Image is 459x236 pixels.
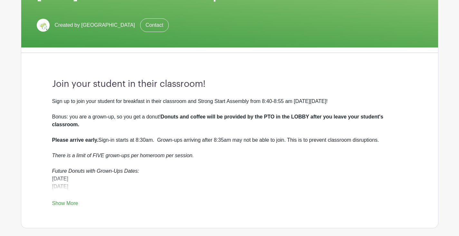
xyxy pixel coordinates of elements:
[140,18,169,32] a: Contact
[52,97,407,175] div: Sign up to join your student for breakfast in their classroom and Strong Start Assembly from 8:40...
[37,19,50,32] img: Screen%20Shot%202023-09-28%20at%203.51.11%20PM.png
[55,21,135,29] span: Created by [GEOGRAPHIC_DATA]
[52,79,407,90] h3: Join your student in their classroom!
[52,137,99,143] strong: Please arrive early.
[52,153,194,174] em: There is a limit of FIVE grown-ups per homeroom per session. Future Donuts with Grown-Ups Dates:
[52,114,383,127] strong: Donuts and coffee will be provided by the PTO in the LOBBY after you leave your student's classroom.
[52,175,407,198] div: [DATE] [DATE] [DATE]
[52,200,78,209] a: Show More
